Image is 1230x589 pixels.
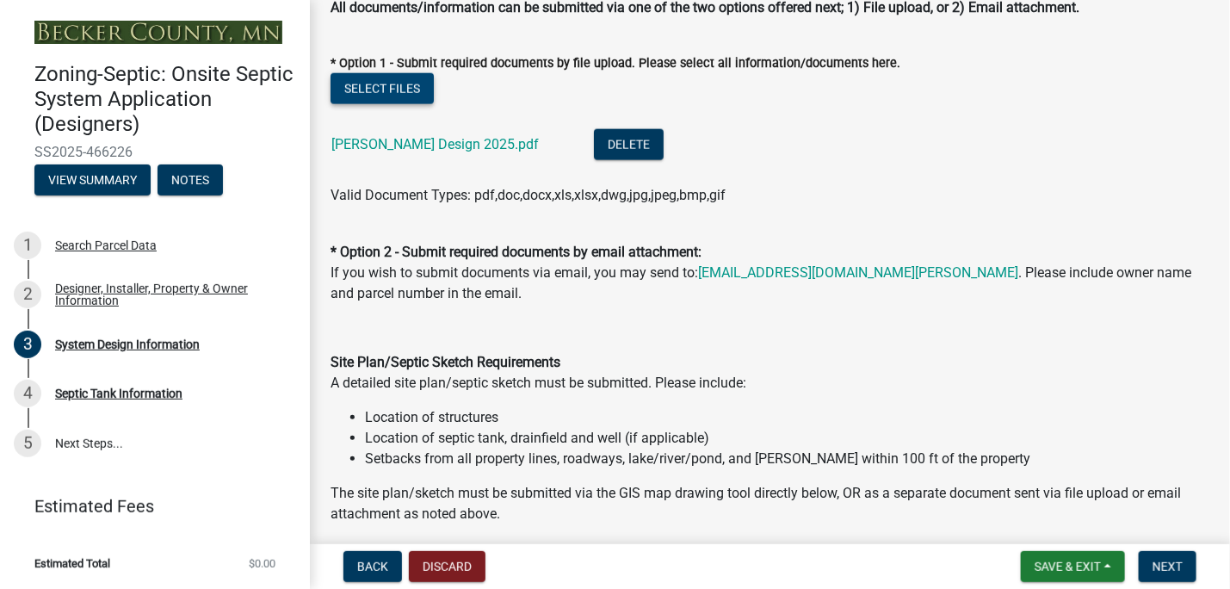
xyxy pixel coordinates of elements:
button: Delete [594,129,664,160]
button: Save & Exit [1021,551,1125,582]
div: 3 [14,331,41,358]
li: Setbacks from all property lines, roadways, lake/river/pond, and [PERSON_NAME] within 100 ft of t... [365,449,1209,469]
p: If you wish to submit documents via email, you may send to: . Please include owner name and parce... [331,221,1209,304]
button: Discard [409,551,485,582]
div: Septic Tank Information [55,387,182,400]
button: Notes [158,164,223,195]
span: Estimated Total [34,558,110,569]
span: $0.00 [249,558,275,569]
p: A detailed site plan/septic sketch must be submitted. Please include: [331,352,1209,394]
a: [PERSON_NAME] Design 2025.pdf [331,136,539,152]
wm-modal-confirm: Notes [158,174,223,188]
div: Search Parcel Data [55,239,157,251]
li: Location of septic tank, drainfield and well (if applicable) [365,428,1209,449]
button: Next [1139,551,1196,582]
a: [EMAIL_ADDRESS][DOMAIN_NAME][PERSON_NAME] [698,264,1018,281]
div: System Design Information [55,338,200,350]
strong: Site Plan/Septic Sketch Requirements [331,354,560,370]
div: 5 [14,430,41,457]
img: Becker County, Minnesota [34,21,282,44]
button: Back [343,551,402,582]
wm-modal-confirm: Delete Document [594,137,664,153]
wm-modal-confirm: Summary [34,174,151,188]
span: Valid Document Types: pdf,doc,docx,xls,xlsx,dwg,jpg,jpeg,bmp,gif [331,187,726,203]
li: Location of structures [365,407,1209,428]
a: Estimated Fees [14,489,282,524]
span: Next [1153,560,1183,573]
div: 1 [14,232,41,259]
h4: Zoning-Septic: Onsite Septic System Application (Designers) [34,62,296,136]
div: Designer, Installer, Property & Owner Information [55,282,282,307]
strong: * Option 2 - Submit required documents by email attachment: [331,244,702,260]
div: 4 [14,380,41,407]
span: SS2025-466226 [34,144,275,160]
div: 2 [14,281,41,308]
span: Back [357,560,388,573]
p: The site plan/sketch must be submitted via the GIS map drawing tool directly below, OR as a separ... [331,483,1209,524]
button: Select files [331,73,434,104]
span: Save & Exit [1035,560,1101,573]
button: View Summary [34,164,151,195]
label: * Option 1 - Submit required documents by file upload. Please select all information/documents here. [331,58,900,70]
